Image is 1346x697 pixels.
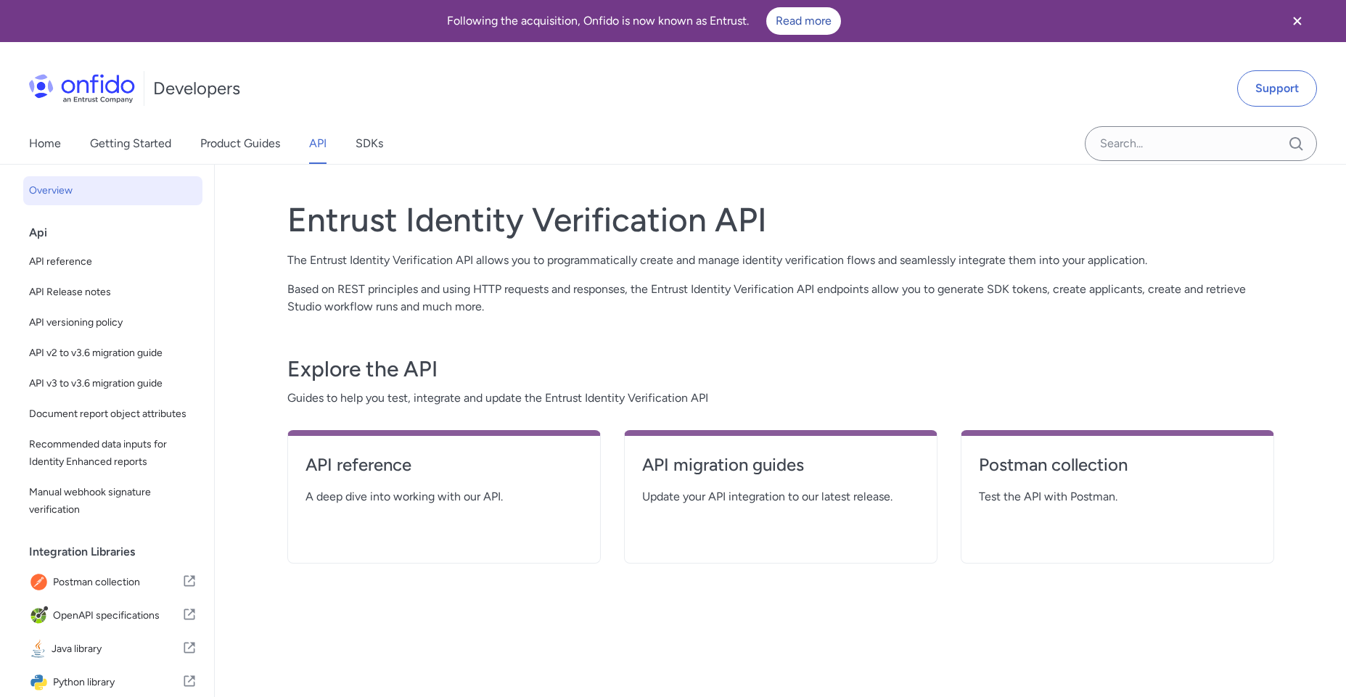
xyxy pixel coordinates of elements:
[29,405,197,423] span: Document report object attributes
[29,314,197,331] span: API versioning policy
[23,633,202,665] a: IconJava libraryJava library
[29,218,208,247] div: Api
[642,488,919,506] span: Update your API integration to our latest release.
[1085,126,1317,161] input: Onfido search input field
[23,369,202,398] a: API v3 to v3.6 migration guide
[305,488,583,506] span: A deep dive into working with our API.
[979,453,1256,477] h4: Postman collection
[287,355,1274,384] h3: Explore the API
[642,453,919,488] a: API migration guides
[1289,12,1306,30] svg: Close banner
[356,123,383,164] a: SDKs
[23,600,202,632] a: IconOpenAPI specificationsOpenAPI specifications
[29,123,61,164] a: Home
[29,182,197,199] span: Overview
[29,74,135,103] img: Onfido Logo
[29,284,197,301] span: API Release notes
[23,247,202,276] a: API reference
[17,7,1271,35] div: Following the acquisition, Onfido is now known as Entrust.
[29,606,53,626] img: IconOpenAPI specifications
[305,453,583,488] a: API reference
[979,453,1256,488] a: Postman collection
[23,478,202,524] a: Manual webhook signature verification
[29,639,52,659] img: IconJava library
[53,672,182,693] span: Python library
[29,672,53,693] img: IconPython library
[766,7,841,35] a: Read more
[287,199,1274,240] h1: Entrust Identity Verification API
[287,281,1274,315] p: Based on REST principles and using HTTP requests and responses, the Entrust Identity Verification...
[29,345,197,362] span: API v2 to v3.6 migration guide
[23,430,202,477] a: Recommended data inputs for Identity Enhanced reports
[29,253,197,271] span: API reference
[23,400,202,429] a: Document report object attributes
[23,339,202,368] a: API v2 to v3.6 migration guide
[53,572,182,593] span: Postman collection
[29,537,208,566] div: Integration Libraries
[53,606,182,626] span: OpenAPI specifications
[642,453,919,477] h4: API migration guides
[200,123,280,164] a: Product Guides
[23,308,202,337] a: API versioning policy
[23,176,202,205] a: Overview
[23,278,202,307] a: API Release notes
[29,484,197,519] span: Manual webhook signature verification
[1271,3,1324,39] button: Close banner
[29,572,53,593] img: IconPostman collection
[305,453,583,477] h4: API reference
[23,566,202,598] a: IconPostman collectionPostman collection
[29,375,197,392] span: API v3 to v3.6 migration guide
[90,123,171,164] a: Getting Started
[153,77,240,100] h1: Developers
[1237,70,1317,107] a: Support
[979,488,1256,506] span: Test the API with Postman.
[309,123,327,164] a: API
[52,639,182,659] span: Java library
[287,252,1274,269] p: The Entrust Identity Verification API allows you to programmatically create and manage identity v...
[287,389,1274,407] span: Guides to help you test, integrate and update the Entrust Identity Verification API
[29,436,197,471] span: Recommended data inputs for Identity Enhanced reports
